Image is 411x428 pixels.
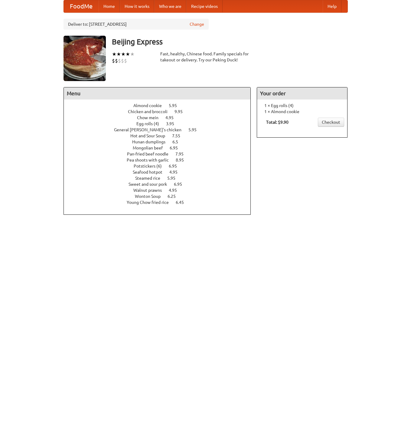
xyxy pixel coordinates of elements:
[128,109,194,114] a: Chicken and broccoli 9.95
[135,176,187,181] a: Steamed rice 5.95
[127,158,195,162] a: Pea shoots with garlic 8.95
[136,121,165,126] span: Egg rolls (4)
[132,139,189,144] a: Hunan dumplings 6.5
[169,164,183,168] span: 6.95
[136,121,185,126] a: Egg rolls (4) 3.95
[112,57,115,64] li: $
[176,158,190,162] span: 8.95
[133,170,168,175] span: Seafood hotpot
[126,51,130,57] li: ★
[134,164,188,168] a: Potstickers (6) 6.95
[112,51,116,57] li: ★
[175,152,190,156] span: 7.95
[132,139,171,144] span: Hunan dumplings
[129,182,193,187] a: Sweet and sour pork 6.95
[135,176,166,181] span: Steamed rice
[172,139,184,144] span: 6.5
[154,0,186,12] a: Who we are
[260,109,344,115] li: 1 × Almond cookie
[127,200,195,205] a: Young Chow fried rice 6.45
[115,57,118,64] li: $
[64,19,209,30] div: Deliver to: [STREET_ADDRESS]
[130,133,191,138] a: Hot and Sour Soup 7.55
[135,194,167,199] span: Wonton Soup
[323,0,341,12] a: Help
[174,182,188,187] span: 6.95
[169,188,183,193] span: 4.95
[175,109,189,114] span: 9.95
[167,176,181,181] span: 5.95
[127,158,175,162] span: Pea shoots with garlic
[121,51,126,57] li: ★
[133,103,188,108] a: Almond cookie 5.95
[172,133,186,138] span: 7.55
[169,103,183,108] span: 5.95
[318,118,344,127] a: Checkout
[99,0,120,12] a: Home
[129,182,173,187] span: Sweet and sour pork
[266,120,289,125] b: Total: $9.90
[133,188,188,193] a: Walnut prawns 4.95
[121,57,124,64] li: $
[116,51,121,57] li: ★
[133,170,189,175] a: Seafood hotpot 4.95
[128,109,174,114] span: Chicken and broccoli
[133,145,169,150] span: Mongolian beef
[260,103,344,109] li: 1 × Egg rolls (4)
[114,127,188,132] span: General [PERSON_NAME]'s chicken
[257,87,347,100] h4: Your order
[133,188,168,193] span: Walnut prawns
[186,0,223,12] a: Recipe videos
[168,194,182,199] span: 6.25
[64,87,251,100] h4: Menu
[112,36,348,48] h3: Beijing Express
[64,0,99,12] a: FoodMe
[114,127,208,132] a: General [PERSON_NAME]'s chicken 5.95
[160,51,251,63] div: Fast, healthy, Chinese food. Family specials for takeout or delivery. Try our Peking Duck!
[188,127,203,132] span: 5.95
[169,170,184,175] span: 4.95
[166,121,180,126] span: 3.95
[190,21,204,27] a: Change
[127,152,195,156] a: Pan-fried beef noodle 7.95
[120,0,154,12] a: How it works
[176,200,190,205] span: 6.45
[64,36,106,81] img: angular.jpg
[124,57,127,64] li: $
[133,145,189,150] a: Mongolian beef 6.95
[127,200,175,205] span: Young Chow fried rice
[165,115,180,120] span: 4.95
[134,164,168,168] span: Potstickers (6)
[133,103,168,108] span: Almond cookie
[135,194,187,199] a: Wonton Soup 6.25
[130,51,135,57] li: ★
[127,152,175,156] span: Pan-fried beef noodle
[118,57,121,64] li: $
[170,145,184,150] span: 6.95
[137,115,185,120] a: Chow mein 4.95
[137,115,165,120] span: Chow mein
[130,133,171,138] span: Hot and Sour Soup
